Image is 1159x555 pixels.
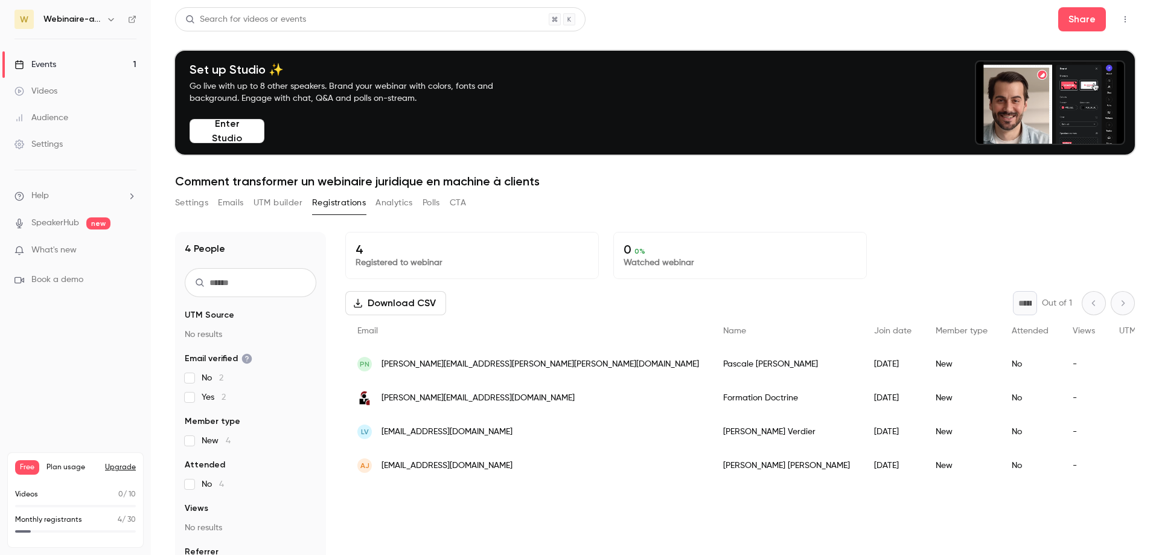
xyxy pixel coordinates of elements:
[1073,327,1095,335] span: Views
[382,426,512,438] span: [EMAIL_ADDRESS][DOMAIN_NAME]
[118,516,122,524] span: 4
[356,242,589,257] p: 4
[862,449,924,483] div: [DATE]
[43,13,101,25] h6: Webinaire-avocats
[1061,381,1107,415] div: -
[226,437,231,445] span: 4
[936,327,988,335] span: Member type
[634,247,645,255] span: 0 %
[1000,347,1061,381] div: No
[711,381,862,415] div: Formation Doctrine
[202,478,224,490] span: No
[202,391,226,403] span: Yes
[185,309,234,321] span: UTM Source
[1000,415,1061,449] div: No
[254,193,302,213] button: UTM builder
[1058,7,1106,31] button: Share
[1012,327,1049,335] span: Attended
[624,257,857,269] p: Watched webinar
[185,502,208,515] span: Views
[1061,449,1107,483] div: -
[31,274,83,286] span: Book a demo
[185,459,225,471] span: Attended
[190,119,264,143] button: Enter Studio
[862,415,924,449] div: [DATE]
[711,415,862,449] div: [PERSON_NAME] Verdier
[222,393,226,402] span: 2
[382,358,699,371] span: [PERSON_NAME][EMAIL_ADDRESS][PERSON_NAME][PERSON_NAME][DOMAIN_NAME]
[924,449,1000,483] div: New
[624,242,857,257] p: 0
[175,174,1135,188] h1: Comment transformer un webinaire juridique en machine à clients
[46,463,98,472] span: Plan usage
[711,449,862,483] div: [PERSON_NAME] [PERSON_NAME]
[105,463,136,472] button: Upgrade
[118,515,136,525] p: / 30
[312,193,366,213] button: Registrations
[31,244,77,257] span: What's new
[185,353,252,365] span: Email verified
[14,59,56,71] div: Events
[118,489,136,500] p: / 10
[382,460,512,472] span: [EMAIL_ADDRESS][DOMAIN_NAME]
[862,381,924,415] div: [DATE]
[86,217,110,229] span: new
[711,347,862,381] div: Pascale [PERSON_NAME]
[1042,297,1072,309] p: Out of 1
[357,391,372,405] img: marsvigila.com
[924,415,1000,449] div: New
[375,193,413,213] button: Analytics
[14,112,68,124] div: Audience
[723,327,746,335] span: Name
[14,190,136,202] li: help-dropdown-opener
[118,491,123,498] span: 0
[360,359,369,370] span: PN
[924,381,1000,415] div: New
[423,193,440,213] button: Polls
[15,515,82,525] p: Monthly registrants
[185,522,316,534] p: No results
[185,415,240,428] span: Member type
[1000,449,1061,483] div: No
[15,489,38,500] p: Videos
[31,217,79,229] a: SpeakerHub
[14,138,63,150] div: Settings
[356,257,589,269] p: Registered to webinar
[382,392,575,405] span: [PERSON_NAME][EMAIL_ADDRESS][DOMAIN_NAME]
[31,190,49,202] span: Help
[190,80,522,104] p: Go live with up to 8 other speakers. Brand your webinar with colors, fonts and background. Engage...
[20,13,28,26] span: W
[190,62,522,77] h4: Set up Studio ✨
[345,291,446,315] button: Download CSV
[1000,381,1061,415] div: No
[862,347,924,381] div: [DATE]
[1061,415,1107,449] div: -
[15,460,39,475] span: Free
[874,327,912,335] span: Join date
[202,435,231,447] span: New
[924,347,1000,381] div: New
[219,480,224,489] span: 4
[185,13,306,26] div: Search for videos or events
[202,372,223,384] span: No
[175,193,208,213] button: Settings
[357,327,378,335] span: Email
[361,426,369,437] span: LV
[14,85,57,97] div: Videos
[185,242,225,256] h1: 4 People
[450,193,466,213] button: CTA
[1061,347,1107,381] div: -
[360,460,369,471] span: AJ
[185,329,316,341] p: No results
[218,193,243,213] button: Emails
[219,374,223,382] span: 2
